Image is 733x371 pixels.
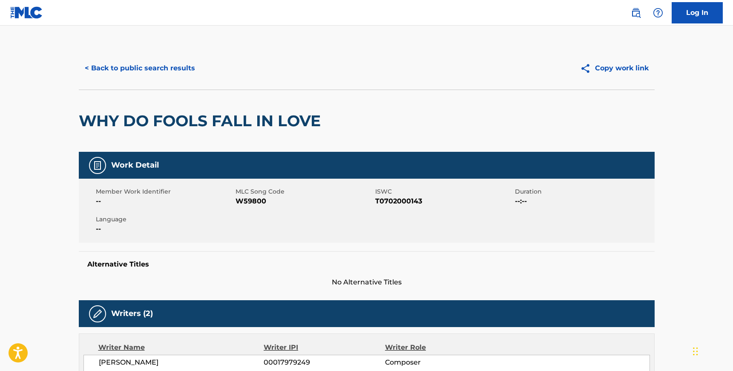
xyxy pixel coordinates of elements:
img: help [653,8,663,18]
img: Work Detail [92,160,103,171]
a: Public Search [627,4,644,21]
img: Copy work link [580,63,595,74]
span: ISWC [375,187,513,196]
div: Writer Role [385,342,495,353]
div: Help [650,4,667,21]
div: Writer IPI [264,342,385,353]
span: Language [96,215,233,224]
h5: Writers (2) [111,309,153,319]
span: MLC Song Code [236,187,373,196]
a: Log In [672,2,723,23]
span: [PERSON_NAME] [99,357,264,368]
span: Duration [515,187,653,196]
span: --:-- [515,196,653,206]
button: Copy work link [574,58,655,79]
h5: Alternative Titles [87,260,646,269]
div: Drag [693,339,698,364]
h2: WHY DO FOOLS FALL IN LOVE [79,111,325,130]
iframe: Chat Widget [690,330,733,371]
img: Writers [92,309,103,319]
span: T0702000143 [375,196,513,206]
span: W59800 [236,196,373,206]
iframe: Resource Center [709,242,733,310]
span: No Alternative Titles [79,277,655,287]
button: < Back to public search results [79,58,201,79]
img: search [631,8,641,18]
span: -- [96,224,233,234]
h5: Work Detail [111,160,159,170]
span: Member Work Identifier [96,187,233,196]
span: -- [96,196,233,206]
span: Composer [385,357,495,368]
div: Writer Name [98,342,264,353]
img: MLC Logo [10,6,43,19]
span: 00017979249 [264,357,385,368]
